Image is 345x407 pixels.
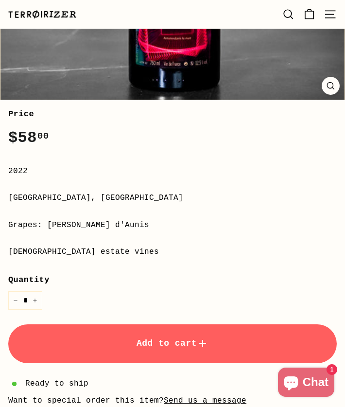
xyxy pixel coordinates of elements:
label: Quantity [8,273,337,286]
div: [DEMOGRAPHIC_DATA] estate vines [8,246,337,259]
div: 2022 [8,165,337,178]
button: Add to cart [8,324,337,363]
span: Ready to ship [25,378,88,390]
a: Send us a message [164,396,246,405]
div: Grapes: [PERSON_NAME] d'Aunis [8,219,337,232]
button: Increase item quantity by one [28,291,42,310]
inbox-online-store-chat: Shopify online store chat [275,368,337,399]
label: Price [8,107,337,121]
button: Zoom [322,77,340,95]
sup: 00 [37,131,49,142]
button: Reduce item quantity by one [8,291,23,310]
span: $58 [8,129,49,147]
input: quantity [8,291,42,310]
div: [GEOGRAPHIC_DATA], [GEOGRAPHIC_DATA] [8,192,337,205]
span: Add to cart [137,338,208,348]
